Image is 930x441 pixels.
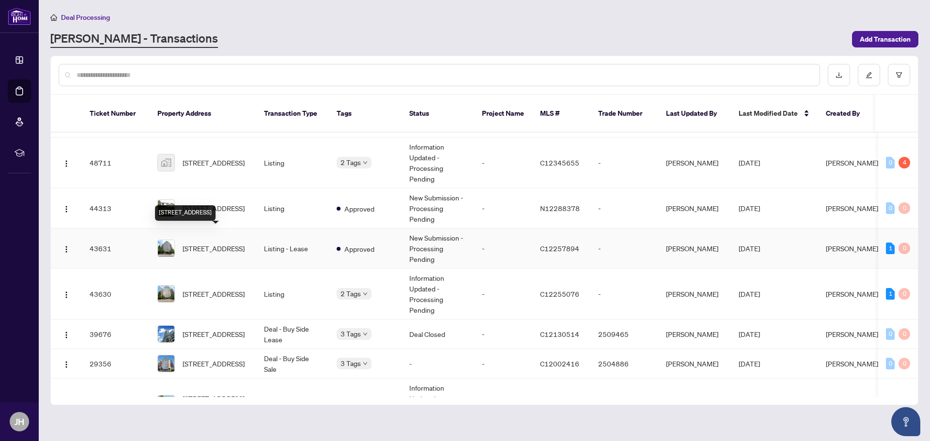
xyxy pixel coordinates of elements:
img: Logo [62,245,70,253]
div: 0 [899,288,910,300]
th: Project Name [474,95,532,133]
span: Deal Processing [61,13,110,22]
button: Logo [59,286,74,302]
td: Deal - Buy Side Lease [256,319,329,349]
a: [PERSON_NAME] - Transactions [50,30,218,48]
span: [PERSON_NAME] [826,158,878,167]
td: Listing - Lease [256,228,329,269]
span: JH [15,415,24,428]
img: thumbnail-img [158,154,174,171]
span: C12345655 [540,158,579,167]
img: thumbnail-img [158,200,174,216]
td: Information Updated - Processing Pending [402,269,474,319]
div: 0 [899,202,910,214]
span: C12257894 [540,244,579,253]
button: Open asap [891,407,920,436]
img: thumbnail-img [158,326,174,342]
span: Approved [344,203,374,214]
div: 4 [899,157,910,168]
td: 22046 [82,379,150,429]
div: 0 [899,243,910,254]
th: Ticket Number [82,95,150,133]
td: 43631 [82,228,150,269]
span: [PERSON_NAME] [826,289,878,298]
span: 2 Tags [341,157,361,168]
span: [PERSON_NAME] [826,359,878,368]
th: Trade Number [590,95,658,133]
img: Logo [62,331,70,339]
span: down [363,332,368,336]
span: 3 Tags [341,358,361,369]
td: Listing [256,137,329,188]
td: 2504886 [590,349,658,379]
th: Transaction Type [256,95,329,133]
th: Status [402,95,474,133]
span: [STREET_ADDRESS][PERSON_NAME] [183,393,248,414]
td: [PERSON_NAME] [658,137,731,188]
span: [PERSON_NAME] [826,330,878,338]
span: C12130514 [540,330,579,338]
span: down [363,160,368,165]
td: - [474,137,532,188]
span: [STREET_ADDRESS] [183,329,245,339]
th: Property Address [150,95,256,133]
td: - [402,349,474,379]
button: download [828,64,850,86]
td: - [474,269,532,319]
th: Last Updated By [658,95,731,133]
span: Approved [344,243,374,254]
td: Listing [256,379,329,429]
span: [STREET_ADDRESS] [183,203,245,213]
td: [PERSON_NAME] [658,319,731,349]
th: Tags [329,95,402,133]
button: edit [858,64,880,86]
span: C12255076 [540,289,579,298]
td: 44313 [82,188,150,228]
td: Deal Closed [402,319,474,349]
img: thumbnail-img [158,395,174,412]
td: - [474,228,532,269]
td: [PERSON_NAME] [658,349,731,379]
button: Logo [59,200,74,216]
span: [DATE] [739,330,760,338]
td: New Submission - Processing Pending [402,228,474,269]
span: filter [896,72,902,78]
div: 0 [899,358,910,369]
th: MLS # [532,95,590,133]
td: 43630 [82,269,150,319]
td: Listing [256,188,329,228]
td: [PERSON_NAME] [658,379,731,429]
img: Logo [62,160,70,167]
button: Logo [59,155,74,170]
button: Add Transaction [852,31,918,47]
td: Listing [256,269,329,319]
td: [PERSON_NAME] [658,269,731,319]
span: [PERSON_NAME] [826,204,878,213]
span: Last Modified Date [739,108,798,119]
div: 0 [886,157,895,168]
img: logo [8,7,31,25]
td: - [474,349,532,379]
th: Created By [818,95,876,133]
span: [DATE] [739,204,760,213]
img: thumbnail-img [158,286,174,302]
td: Deal - Buy Side Sale [256,349,329,379]
div: [STREET_ADDRESS] [155,205,216,221]
span: [STREET_ADDRESS] [183,358,245,369]
td: Information Updated - Processing Pending [402,137,474,188]
span: [DATE] [739,289,760,298]
span: [DATE] [739,359,760,368]
td: New Submission - Processing Pending [402,188,474,228]
button: Logo [59,326,74,342]
td: Information Updated - Processing Pending [402,379,474,429]
td: 2509465 [590,319,658,349]
img: thumbnail-img [158,355,174,372]
span: down [363,291,368,296]
img: Logo [62,361,70,368]
td: - [590,188,658,228]
td: - [590,228,658,269]
td: [PERSON_NAME] [658,228,731,269]
td: 48711 [82,137,150,188]
div: 1 [886,243,895,254]
span: 2 Tags [341,288,361,299]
